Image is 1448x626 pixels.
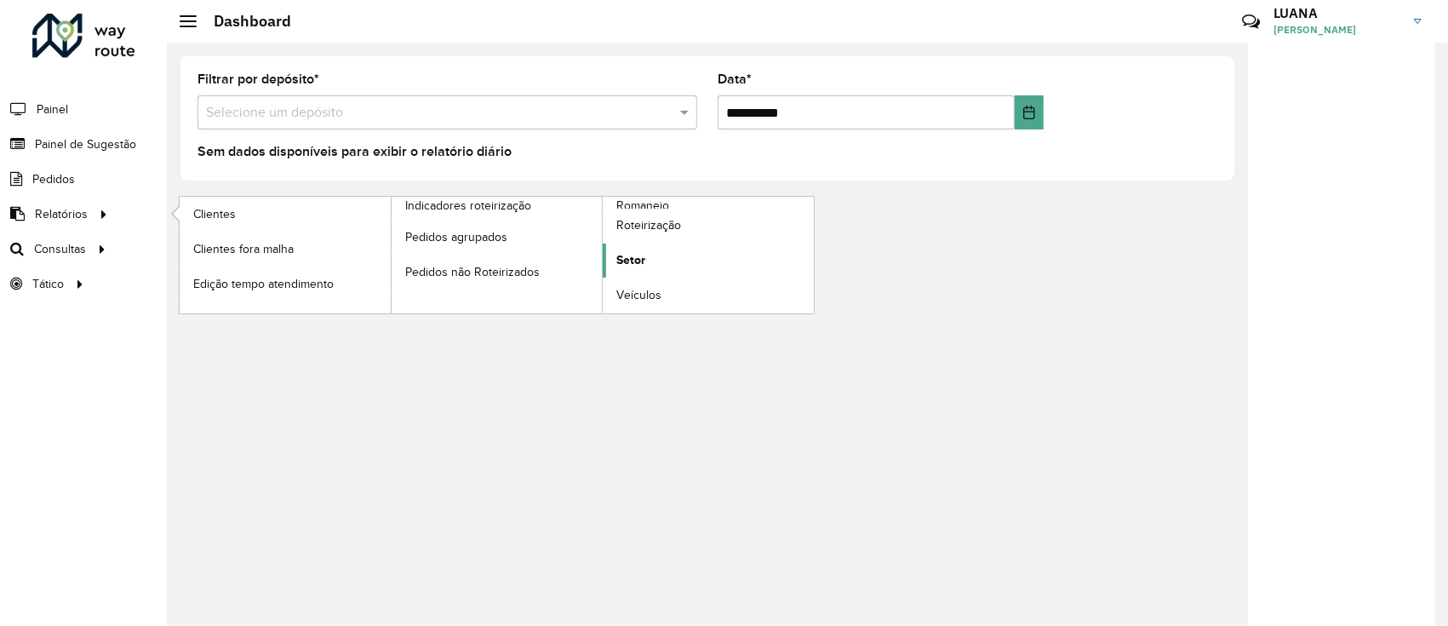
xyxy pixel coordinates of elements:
[405,197,531,215] span: Indicadores roteirização
[35,135,136,153] span: Painel de Sugestão
[34,240,86,258] span: Consultas
[603,244,814,278] a: Setor
[718,69,752,89] label: Data
[197,12,291,31] h2: Dashboard
[180,267,391,301] a: Edição tempo atendimento
[32,275,64,293] span: Tático
[193,240,294,258] span: Clientes fora malha
[616,216,681,234] span: Roteirização
[180,197,603,313] a: Indicadores roteirização
[32,170,75,188] span: Pedidos
[37,101,68,118] span: Painel
[197,69,319,89] label: Filtrar por depósito
[180,232,391,266] a: Clientes fora malha
[1015,95,1044,129] button: Choose Date
[1273,5,1401,21] h3: LUANA
[35,205,88,223] span: Relatórios
[405,263,540,281] span: Pedidos não Roteirizados
[616,286,661,304] span: Veículos
[603,209,814,243] a: Roteirização
[180,197,391,231] a: Clientes
[616,251,645,269] span: Setor
[197,141,512,162] label: Sem dados disponíveis para exibir o relatório diário
[616,197,669,215] span: Romaneio
[392,197,815,313] a: Romaneio
[392,255,603,289] a: Pedidos não Roteirizados
[603,279,814,313] a: Veículos
[1273,22,1401,37] span: [PERSON_NAME]
[392,220,603,254] a: Pedidos agrupados
[193,275,334,293] span: Edição tempo atendimento
[193,205,236,223] span: Clientes
[405,228,507,246] span: Pedidos agrupados
[1233,3,1269,40] a: Contato Rápido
